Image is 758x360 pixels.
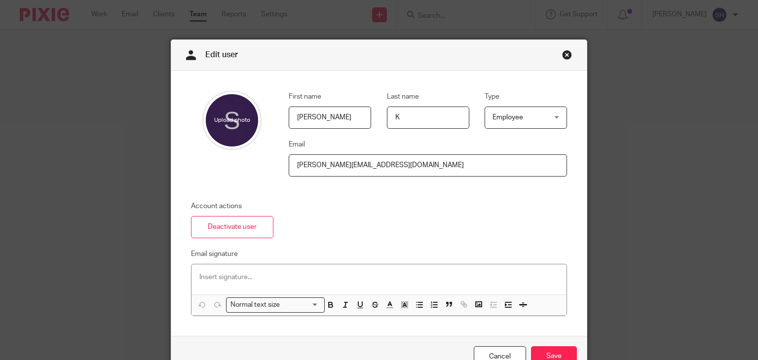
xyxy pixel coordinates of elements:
label: Email signature [191,249,238,259]
span: Edit user [205,51,238,59]
label: Email [289,140,305,149]
label: First name [289,92,321,102]
label: Type [485,92,499,102]
label: Last name [387,92,419,102]
span: Normal text size [228,300,282,310]
input: Search for option [283,300,319,310]
div: Search for option [226,297,325,313]
a: Deactivate user [191,216,273,238]
p: Account actions [191,201,273,211]
a: Close this dialog window [562,50,572,63]
span: Employee [493,114,523,121]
